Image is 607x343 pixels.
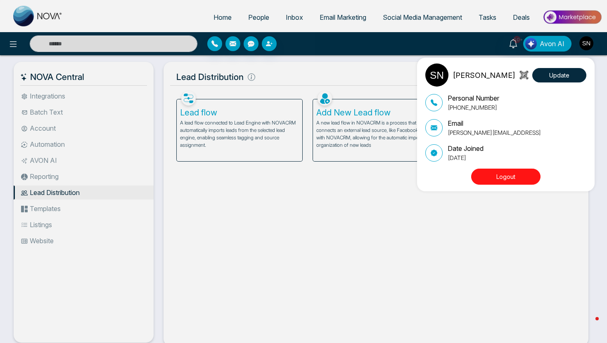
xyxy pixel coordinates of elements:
[448,93,499,103] p: Personal Number
[448,143,484,153] p: Date Joined
[448,153,484,162] p: [DATE]
[453,70,515,81] p: [PERSON_NAME]
[532,68,586,82] button: Update
[448,128,541,137] p: [PERSON_NAME][EMAIL_ADDRESS]
[448,103,499,112] p: [PHONE_NUMBER]
[579,315,599,335] iframe: Intercom live chat
[471,169,541,185] button: Logout
[448,118,541,128] p: Email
